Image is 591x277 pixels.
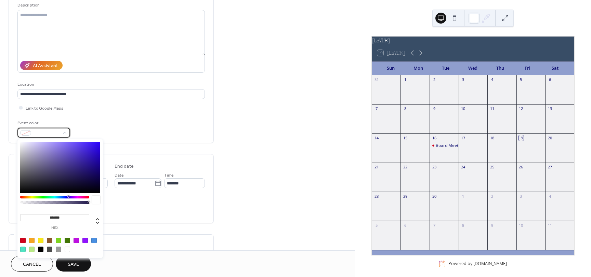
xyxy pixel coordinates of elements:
[489,106,495,111] div: 11
[461,223,466,228] div: 8
[38,247,43,252] div: #000000
[547,106,552,111] div: 13
[403,106,408,111] div: 8
[374,77,379,82] div: 31
[377,61,405,75] div: Sun
[82,238,88,243] div: #9013FE
[461,194,466,199] div: 1
[374,223,379,228] div: 5
[518,194,524,199] div: 3
[518,165,524,170] div: 26
[374,194,379,199] div: 28
[547,77,552,82] div: 6
[403,77,408,82] div: 1
[461,135,466,140] div: 17
[514,61,541,75] div: Fri
[405,61,432,75] div: Mon
[26,105,63,112] span: Link to Google Maps
[164,172,174,179] span: Time
[518,223,524,228] div: 10
[432,61,459,75] div: Tue
[56,247,61,252] div: #9B9B9B
[23,261,41,268] span: Cancel
[461,77,466,82] div: 3
[115,172,124,179] span: Date
[374,106,379,111] div: 7
[374,135,379,140] div: 14
[403,135,408,140] div: 15
[65,238,70,243] div: #417505
[432,194,437,199] div: 30
[29,247,35,252] div: #B8E986
[20,238,26,243] div: #D0021B
[29,238,35,243] div: #F5A623
[432,106,437,111] div: 9
[115,163,134,170] div: End date
[403,194,408,199] div: 29
[547,223,552,228] div: 11
[47,238,52,243] div: #8B572A
[33,63,58,70] div: AI Assistant
[74,238,79,243] div: #BD10E0
[403,223,408,228] div: 6
[11,256,53,272] button: Cancel
[374,165,379,170] div: 21
[436,143,464,149] div: Board Meeting
[448,261,507,267] div: Powered by
[20,247,26,252] div: #50E3C2
[541,61,569,75] div: Sat
[20,61,63,70] button: AI Assistant
[91,238,97,243] div: #4A90E2
[547,135,552,140] div: 20
[56,256,91,272] button: Save
[38,238,43,243] div: #F8E71C
[372,37,574,45] div: [DATE]
[473,261,507,267] a: [DOMAIN_NAME]
[459,61,487,75] div: Wed
[56,238,61,243] div: #7ED321
[461,165,466,170] div: 24
[430,143,459,149] div: Board Meeting
[65,247,70,252] div: #FFFFFF
[461,106,466,111] div: 10
[489,223,495,228] div: 9
[489,165,495,170] div: 25
[518,106,524,111] div: 12
[518,135,524,140] div: 19
[432,77,437,82] div: 2
[432,135,437,140] div: 16
[489,77,495,82] div: 4
[403,165,408,170] div: 22
[47,247,52,252] div: #4A4A4A
[518,77,524,82] div: 5
[20,226,89,230] label: hex
[487,61,514,75] div: Thu
[432,165,437,170] div: 23
[547,165,552,170] div: 27
[547,194,552,199] div: 4
[17,120,69,127] div: Event color
[17,81,203,88] div: Location
[489,135,495,140] div: 18
[432,223,437,228] div: 7
[489,194,495,199] div: 2
[17,2,203,9] div: Description
[68,261,79,268] span: Save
